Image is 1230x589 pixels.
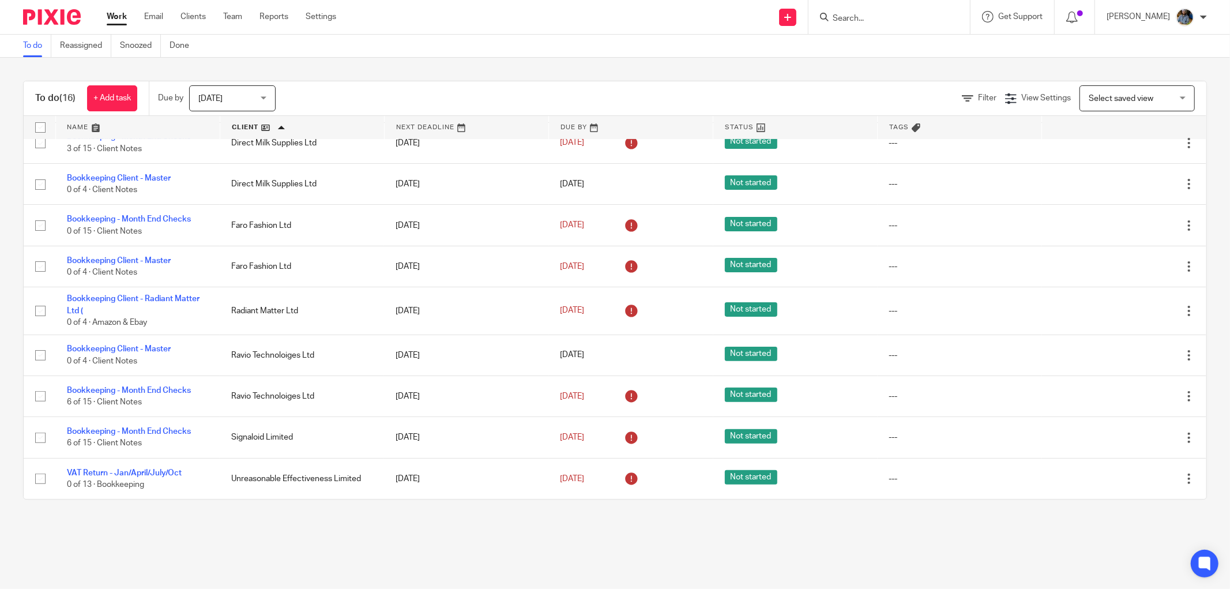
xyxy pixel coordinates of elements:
a: To do [23,35,51,57]
td: [DATE] [384,335,548,376]
span: Not started [725,470,777,485]
a: + Add task [87,85,137,111]
a: Work [107,11,127,22]
td: [DATE] [384,122,548,163]
td: Faro Fashion Ltd [220,246,384,287]
td: [DATE] [384,458,548,499]
td: [DATE] [384,376,548,417]
span: 6 of 15 · Client Notes [67,440,142,448]
span: Filter [978,94,996,102]
a: Reassigned [60,35,111,57]
a: Bookkeeping Client - Master [67,174,171,182]
input: Search [832,14,935,24]
p: Due by [158,92,183,104]
span: [DATE] [560,307,584,315]
td: Unreasonable Effectiveness Limited [220,458,384,499]
td: [DATE] [384,205,548,246]
span: [DATE] [560,262,584,271]
td: [DATE] [384,417,548,458]
span: 0 of 4 · Amazon & Ebay [67,318,147,327]
span: [DATE] [560,180,584,188]
span: 0 of 4 · Client Notes [67,268,137,276]
a: Email [144,11,163,22]
span: (16) [59,93,76,103]
td: Direct Milk Supplies Ltd [220,164,384,205]
a: VAT Return - Jan/April/July/Oct [67,469,182,477]
span: 0 of 13 · Bookkeeping [67,481,144,489]
span: 3 of 15 · Client Notes [67,145,142,153]
span: Get Support [998,13,1043,21]
a: Bookkeeping Client - Radiant Matter Ltd ( [67,295,200,314]
h1: To do [35,92,76,104]
span: Not started [725,347,777,361]
a: Team [223,11,242,22]
div: --- [889,473,1030,485]
td: [DATE] [384,164,548,205]
div: --- [889,261,1030,272]
span: Tags [889,124,909,130]
a: Done [170,35,198,57]
div: --- [889,305,1030,317]
span: View Settings [1021,94,1071,102]
a: Bookkeeping Client - Master [67,257,171,265]
a: Snoozed [120,35,161,57]
span: Not started [725,134,777,149]
a: Settings [306,11,336,22]
a: Bookkeeping - Month End Checks [67,215,191,223]
span: 0 of 4 · Client Notes [67,357,137,365]
td: Ravio Technoloiges Ltd [220,376,384,417]
span: [DATE] [560,392,584,400]
td: Radiant Matter Ltd [220,287,384,335]
div: --- [889,432,1030,443]
span: Not started [725,302,777,317]
span: [DATE] [560,139,584,147]
img: Jaskaran%20Singh.jpeg [1176,8,1194,27]
span: Not started [725,217,777,231]
div: --- [889,220,1030,231]
span: Select saved view [1089,95,1153,103]
span: 0 of 15 · Client Notes [67,227,142,235]
a: Clients [180,11,206,22]
td: Signaloid Limited [220,417,384,458]
span: Not started [725,175,777,190]
span: [DATE] [560,351,584,359]
div: --- [889,137,1030,149]
div: --- [889,391,1030,402]
p: [PERSON_NAME] [1107,11,1170,22]
span: Not started [725,429,777,444]
a: Bookkeeping - Month End Checks [67,427,191,436]
span: 0 of 4 · Client Notes [67,186,137,194]
td: [DATE] [384,287,548,335]
div: --- [889,178,1030,190]
a: Bookkeeping Client - Master [67,345,171,353]
td: Direct Milk Supplies Ltd [220,122,384,163]
td: Ravio Technoloiges Ltd [220,335,384,376]
td: [DATE] [384,246,548,287]
span: Not started [725,388,777,402]
a: Bookkeeping - Month End Checks [67,387,191,395]
a: Reports [259,11,288,22]
img: Pixie [23,9,81,25]
span: [DATE] [560,433,584,441]
span: [DATE] [560,475,584,483]
span: 6 of 15 · Client Notes [67,398,142,406]
span: [DATE] [560,221,584,229]
div: --- [889,350,1030,361]
span: Not started [725,258,777,272]
span: [DATE] [198,95,223,103]
td: Faro Fashion Ltd [220,205,384,246]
